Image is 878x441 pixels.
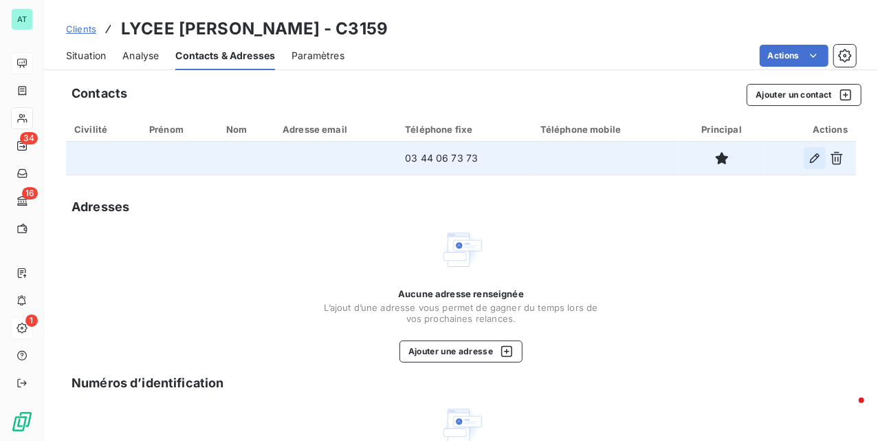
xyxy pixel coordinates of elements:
span: 1 [25,314,38,327]
h5: Adresses [72,197,129,217]
span: Analyse [122,49,159,63]
img: Empty state [439,228,483,272]
span: Paramètres [292,49,344,63]
div: Téléphone fixe [405,124,524,135]
div: Nom [226,124,266,135]
span: 16 [22,187,38,200]
span: Clients [66,23,96,34]
div: Civilité [74,124,133,135]
div: Prénom [149,124,210,135]
img: Logo LeanPay [11,411,33,433]
span: Aucune adresse renseignée [398,288,524,299]
span: Situation [66,49,106,63]
button: Actions [760,45,828,67]
div: Adresse email [283,124,388,135]
span: 34 [20,132,38,144]
span: L’ajout d’une adresse vous permet de gagner du temps lors de vos prochaines relances. [324,302,599,324]
div: Téléphone mobile [540,124,671,135]
span: Contacts & Adresses [175,49,275,63]
div: Actions [773,124,848,135]
div: Principal [688,124,756,135]
h5: Numéros d’identification [72,374,224,393]
h5: Contacts [72,84,127,103]
h3: LYCEE [PERSON_NAME] - C3159 [121,17,388,41]
div: AT [11,8,33,30]
button: Ajouter une adresse [399,341,523,363]
td: 03 44 06 73 73 [397,142,532,175]
iframe: Intercom live chat [831,394,864,427]
button: Ajouter un contact [747,84,861,106]
a: Clients [66,22,96,36]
